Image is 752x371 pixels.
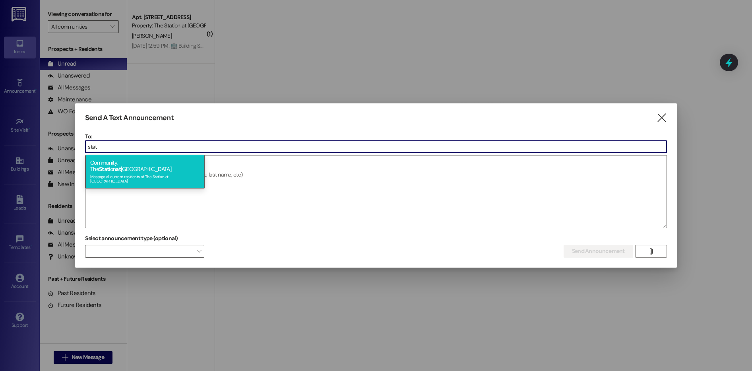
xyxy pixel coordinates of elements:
label: Select announcement type (optional) [85,232,178,245]
span: Stat [99,165,109,173]
div: Community: The ion [GEOGRAPHIC_DATA] [85,155,205,188]
div: Message all current residents of The Station at [GEOGRAPHIC_DATA] [90,173,200,184]
span: at [116,165,121,173]
button: Send Announcement [564,245,633,258]
p: To: [85,132,667,140]
span: Send Announcement [572,247,625,255]
h3: Send A Text Announcement [85,113,173,122]
i:  [656,114,667,122]
i:  [648,248,654,254]
input: Type to select the units, buildings, or communities you want to message. (e.g. 'Unit 1A', 'Buildi... [85,141,667,153]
